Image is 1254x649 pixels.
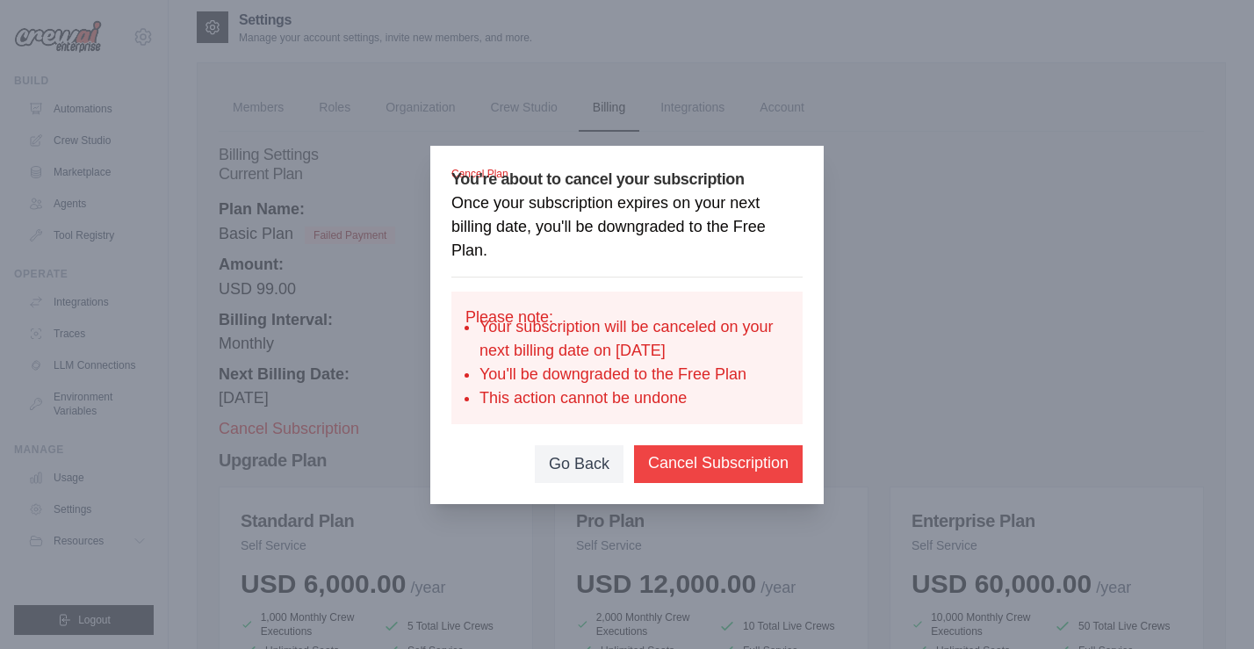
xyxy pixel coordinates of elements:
[479,386,789,410] li: This action cannot be undone
[465,306,789,329] p: Please note:
[648,451,789,475] button: Cancel Subscription
[451,167,803,191] h3: You're about to cancel your subscription
[1166,565,1254,649] iframe: Chat Widget
[451,191,803,263] p: Once your subscription expires on your next billing date, you'll be downgraded to the Free Plan.
[479,363,789,386] li: You'll be downgraded to the Free Plan
[549,452,609,476] button: Go Back
[479,315,789,363] li: Your subscription will be canceled on your next billing date on [DATE]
